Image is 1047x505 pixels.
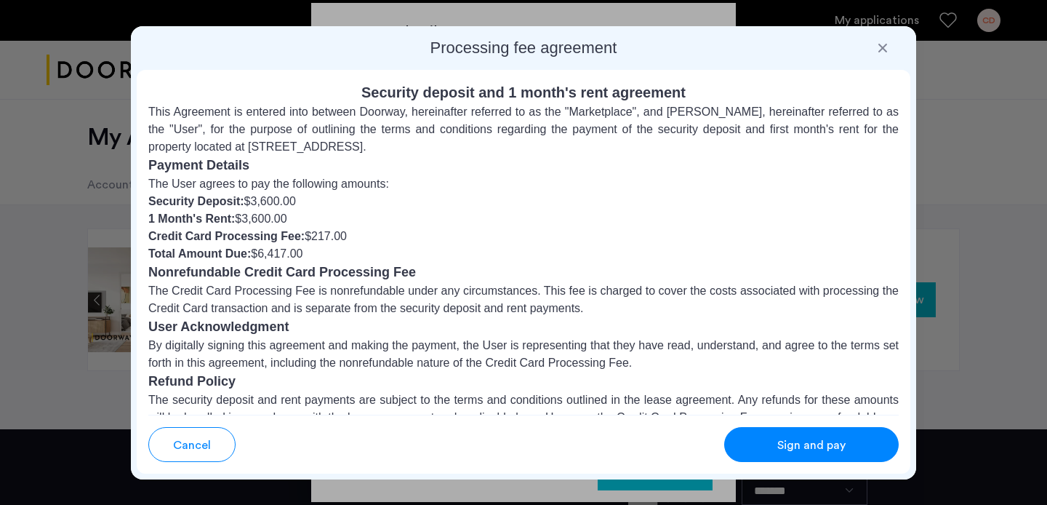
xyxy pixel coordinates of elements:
li: $217.00 [148,228,899,245]
p: This Agreement is entered into between Doorway, hereinafter referred to as the "Marketplace", and... [148,103,899,156]
p: By digitally signing this agreement and making the payment, the User is representing that they ha... [148,337,899,372]
h3: Refund Policy [148,372,899,391]
span: Cancel [173,437,211,454]
p: The User agrees to pay the following amounts: [148,175,899,193]
strong: Credit Card Processing Fee: [148,230,305,242]
span: Sign and pay [777,437,846,454]
p: The Credit Card Processing Fee is nonrefundable under any circumstances. This fee is charged to c... [148,282,899,317]
p: The security deposit and rent payments are subject to the terms and conditions outlined in the le... [148,391,899,426]
h2: Security deposit and 1 month's rent agreement [148,81,899,103]
strong: Total Amount Due: [148,247,251,260]
li: $6,417.00 [148,245,899,263]
h3: Payment Details [148,156,899,175]
button: button [148,427,236,462]
h3: Nonrefundable Credit Card Processing Fee [148,263,899,282]
strong: Security Deposit: [148,195,244,207]
strong: 1 Month's Rent: [148,212,235,225]
li: $3,600.00 [148,193,899,210]
h3: User Acknowledgment [148,317,899,337]
li: $3,600.00 [148,210,899,228]
button: button [724,427,899,462]
h2: Processing fee agreement [137,38,910,58]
